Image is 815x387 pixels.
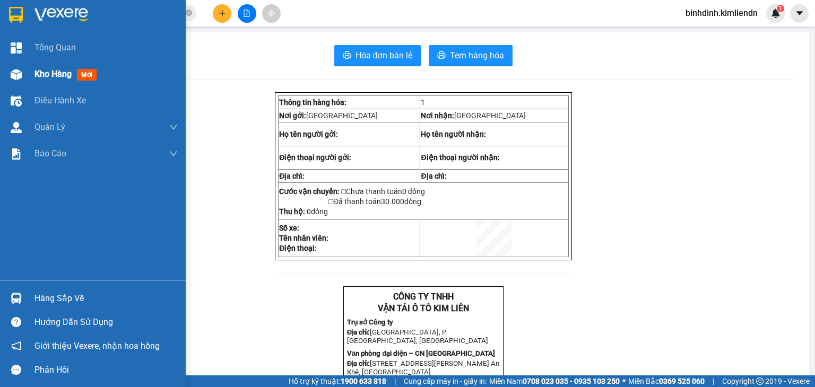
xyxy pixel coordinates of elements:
[34,120,65,134] span: Quản Lý
[279,153,351,162] strong: Điện thoại người gởi:
[243,10,250,17] span: file-add
[11,365,21,375] span: message
[279,98,346,107] strong: Thông tin hàng hóa:
[628,375,705,387] span: Miền Bắc
[305,207,328,216] span: đồng
[306,111,378,120] span: [GEOGRAPHIC_DATA]
[404,375,487,387] span: Cung cấp máy in - giấy in:
[34,291,178,306] div: Hàng sắp về
[713,375,714,387] span: |
[347,359,370,367] strong: Địa chỉ:
[49,5,110,15] strong: CÔNG TY TNHH
[756,377,764,385] span: copyright
[347,349,496,357] strong: Văn phòng đại diện – CN [GEOGRAPHIC_DATA]
[347,328,488,345] span: [GEOGRAPHIC_DATA], P. [GEOGRAPHIC_DATA], [GEOGRAPHIC_DATA]
[677,6,766,20] span: binhdinh.kimliendn
[11,293,22,304] img: warehouse-icon
[289,375,386,387] span: Hỗ trợ kỹ thuật:
[238,4,256,23] button: file-add
[795,8,804,18] span: caret-down
[213,4,231,23] button: plus
[790,4,809,23] button: caret-down
[34,314,178,330] div: Hướng dẫn sử dụng
[4,41,145,57] span: [GEOGRAPHIC_DATA], P. [GEOGRAPHIC_DATA], [GEOGRAPHIC_DATA]
[34,362,178,378] div: Phản hồi
[394,375,396,387] span: |
[378,303,469,313] strong: VẬN TẢI Ô TÔ KIM LIÊN
[279,224,299,232] strong: Số xe:
[11,69,22,80] img: warehouse-icon
[777,5,784,12] sup: 1
[4,41,27,49] strong: Địa chỉ:
[262,4,281,23] button: aim
[347,318,393,326] strong: Trụ sở Công ty
[429,45,513,66] button: printerTem hàng hóa
[267,10,275,17] span: aim
[34,147,66,160] span: Báo cáo
[186,8,192,19] span: close-circle
[4,71,146,86] span: [STREET_ADDRESS][PERSON_NAME] An Khê, [GEOGRAPHIC_DATA]
[279,234,328,242] strong: Tên nhân viên:
[421,130,486,138] strong: Họ tên người nhận:
[9,7,23,23] img: logo-vxr
[11,95,22,107] img: warehouse-icon
[356,49,413,62] span: Hóa đơn bán lẻ
[421,111,454,120] strong: Nơi nhận:
[421,153,499,162] strong: Điện thoại người nhận:
[341,187,345,196] span: □
[4,71,27,78] strong: Địa chỉ:
[778,5,782,12] span: 1
[450,49,504,62] span: Tem hàng hóa
[11,122,22,133] img: warehouse-icon
[279,207,305,216] strong: Thu hộ:
[4,31,50,39] strong: Trụ sở Công ty
[334,45,421,66] button: printerHóa đơn bán lẻ
[381,197,404,206] span: 30.000
[186,10,192,16] span: close-circle
[219,10,226,17] span: plus
[34,17,125,27] strong: VẬN TẢI Ô TÔ KIM LIÊN
[4,61,152,69] strong: Văn phòng đại diện – CN [GEOGRAPHIC_DATA]
[279,187,340,196] strong: Cước vận chuyển:
[393,292,454,302] strong: CÔNG TY TNHH
[307,207,311,216] span: 0
[421,98,425,107] span: 1
[347,328,370,336] strong: Địa chỉ:
[169,149,178,158] span: down
[421,172,446,180] strong: Địa chỉ:
[523,377,620,385] strong: 0708 023 035 - 0935 103 250
[34,94,86,107] span: Điều hành xe
[11,341,21,351] span: notification
[34,339,160,353] span: Giới thiệu Vexere, nhận hoa hồng
[34,41,76,54] span: Tổng Quan
[11,317,21,327] span: question-circle
[279,244,317,252] strong: Điện thoại:
[169,123,178,131] span: down
[437,51,446,61] span: printer
[77,69,97,81] span: mới
[343,51,351,61] span: printer
[659,377,705,385] strong: 0369 525 060
[279,111,306,120] strong: Nơi gởi:
[279,172,305,180] strong: Địa chỉ:
[11,148,22,160] img: solution-icon
[489,375,620,387] span: Miền Nam
[771,8,781,18] img: icon-new-feature
[347,359,500,376] span: [STREET_ADDRESS][PERSON_NAME] An Khê, [GEOGRAPHIC_DATA]
[328,197,333,206] span: □
[622,379,626,383] span: ⚪️
[279,130,338,138] strong: Họ tên người gởi:
[402,187,425,196] span: 0 đồng
[346,187,425,196] span: Chưa thanh toán
[333,197,421,206] span: Đã thanh toán đồng
[34,69,72,79] span: Kho hàng
[454,111,526,120] span: [GEOGRAPHIC_DATA]
[11,42,22,54] img: dashboard-icon
[341,377,386,385] strong: 1900 633 818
